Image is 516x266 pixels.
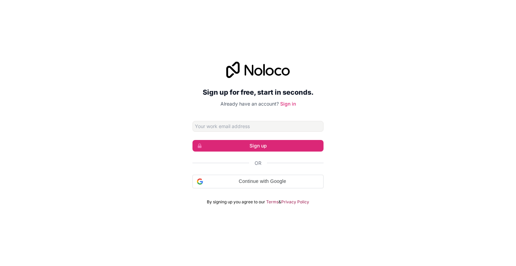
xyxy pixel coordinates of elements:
a: Sign in [280,101,296,107]
span: By signing up you agree to our [207,199,265,205]
div: Continue with Google [192,175,324,188]
span: Already have an account? [220,101,279,107]
a: Privacy Policy [281,199,309,205]
a: Terms [266,199,278,205]
button: Sign up [192,140,324,152]
span: Or [255,160,261,167]
span: Continue with Google [206,178,319,185]
span: & [278,199,281,205]
input: Email address [192,121,324,132]
h2: Sign up for free, start in seconds. [192,86,324,98]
